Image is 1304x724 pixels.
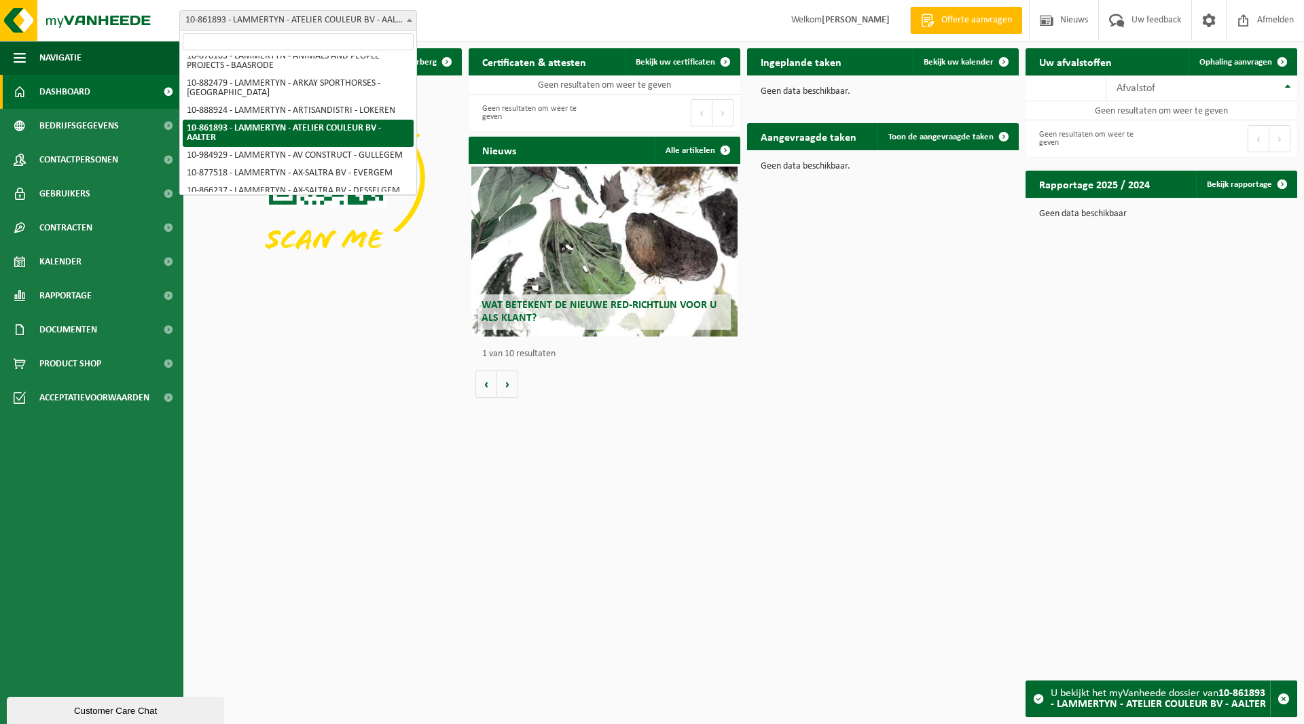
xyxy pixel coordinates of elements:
span: Acceptatievoorwaarden [39,381,149,415]
a: Bekijk uw kalender [913,48,1017,75]
a: Offerte aanvragen [910,7,1022,34]
span: 10-861893 - LAMMERTYN - ATELIER COULEUR BV - AALTER [180,11,416,30]
td: Geen resultaten om weer te geven [469,75,740,94]
span: Kalender [39,245,81,279]
h2: Uw afvalstoffen [1026,48,1125,75]
iframe: chat widget [7,694,227,724]
li: 10-888924 - LAMMERTYN - ARTISANDISTRI - LOKEREN [183,102,414,120]
a: Bekijk uw certificaten [625,48,739,75]
a: Bekijk rapportage [1196,171,1296,198]
span: Dashboard [39,75,90,109]
li: 10-882479 - LAMMERTYN - ARKAY SPORTHORSES - [GEOGRAPHIC_DATA] [183,75,414,102]
button: Next [712,99,733,126]
button: Vorige [475,370,497,398]
a: Ophaling aanvragen [1189,48,1296,75]
h2: Rapportage 2025 / 2024 [1026,171,1163,197]
span: Ophaling aanvragen [1199,58,1272,67]
li: 10-877518 - LAMMERTYN - AX-SALTRA BV - EVERGEM [183,165,414,182]
h2: Aangevraagde taken [747,123,870,150]
li: 10-861893 - LAMMERTYN - ATELIER COULEUR BV - AALTER [183,120,414,147]
li: 10-870163 - LAMMERTYN - ANIMALS AND PEOPLE PROJECTS - BAASRODE [183,48,414,75]
span: Verberg [407,58,437,67]
strong: 10-861893 - LAMMERTYN - ATELIER COULEUR BV - AALTER [1051,688,1266,710]
span: Contracten [39,211,92,245]
p: 1 van 10 resultaten [482,349,733,359]
span: Offerte aanvragen [938,14,1015,27]
span: Afvalstof [1117,83,1155,94]
span: Gebruikers [39,177,90,211]
td: Geen resultaten om weer te geven [1026,101,1297,120]
h2: Nieuws [469,137,530,163]
a: Toon de aangevraagde taken [877,123,1017,150]
span: Bekijk uw kalender [924,58,994,67]
button: Next [1269,125,1290,152]
span: Bedrijfsgegevens [39,109,119,143]
a: Wat betekent de nieuwe RED-richtlijn voor u als klant? [471,167,738,337]
span: Wat betekent de nieuwe RED-richtlijn voor u als klant? [482,300,717,324]
p: Geen data beschikbaar. [761,87,1005,97]
span: Contactpersonen [39,143,118,177]
span: Documenten [39,313,97,347]
span: Bekijk uw certificaten [636,58,715,67]
span: Product Shop [39,347,101,381]
h2: Ingeplande taken [747,48,855,75]
li: 10-866237 - LAMMERTYN - AX-SALTRA BV - DESSELGEM [183,182,414,200]
span: Toon de aangevraagde taken [888,133,994,141]
button: Previous [691,99,712,126]
div: Geen resultaten om weer te geven [475,98,598,128]
p: Geen data beschikbaar. [761,162,1005,171]
span: Navigatie [39,41,81,75]
p: Geen data beschikbaar [1039,209,1284,219]
button: Volgende [497,370,518,398]
a: Alle artikelen [655,137,739,164]
button: Verberg [396,48,460,75]
div: Geen resultaten om weer te geven [1032,124,1155,154]
h2: Certificaten & attesten [469,48,600,75]
div: U bekijkt het myVanheede dossier van [1051,681,1270,717]
button: Previous [1248,125,1269,152]
li: 10-984929 - LAMMERTYN - AV CONSTRUCT - GULLEGEM [183,147,414,165]
strong: [PERSON_NAME] [822,15,890,25]
span: Rapportage [39,279,92,313]
span: 10-861893 - LAMMERTYN - ATELIER COULEUR BV - AALTER [179,10,417,31]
